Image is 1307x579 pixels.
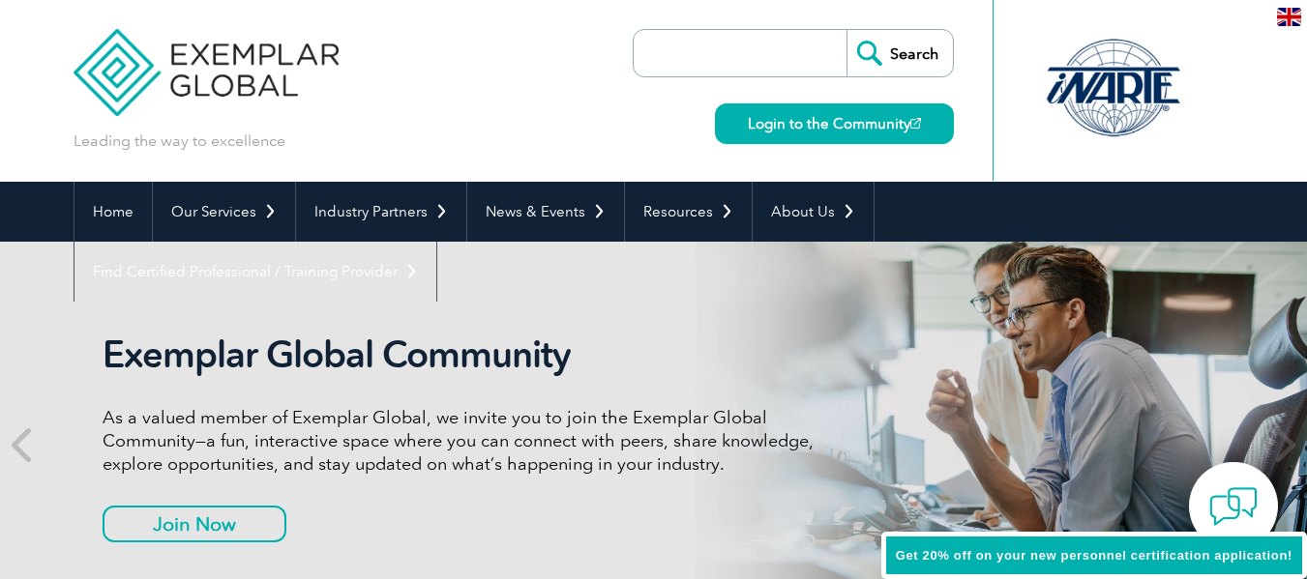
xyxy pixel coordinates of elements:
[896,548,1292,563] span: Get 20% off on your new personnel certification application!
[103,506,286,542] a: Join Now
[753,182,874,242] a: About Us
[847,30,953,76] input: Search
[74,130,285,152] p: Leading the way to excellence
[74,242,436,302] a: Find Certified Professional / Training Provider
[103,406,828,476] p: As a valued member of Exemplar Global, we invite you to join the Exemplar Global Community—a fun,...
[296,182,466,242] a: Industry Partners
[1277,8,1301,26] img: en
[715,103,954,144] a: Login to the Community
[1209,482,1258,531] img: contact-chat.png
[910,118,921,129] img: open_square.png
[153,182,295,242] a: Our Services
[625,182,752,242] a: Resources
[103,333,828,377] h2: Exemplar Global Community
[74,182,152,242] a: Home
[467,182,624,242] a: News & Events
